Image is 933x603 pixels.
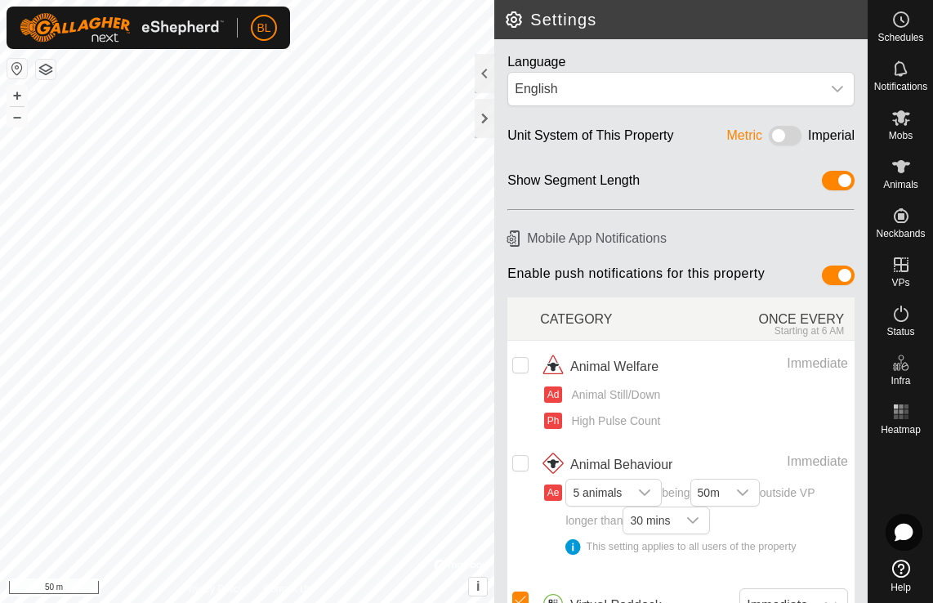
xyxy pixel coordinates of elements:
[540,452,566,478] img: animal behaviour icon
[565,413,660,430] span: High Pulse Count
[726,480,759,506] div: dropdown trigger
[469,578,487,596] button: i
[476,579,480,593] span: i
[874,82,927,92] span: Notifications
[515,79,815,99] div: English
[628,480,661,506] div: dropdown trigger
[570,357,658,377] span: Animal Welfare
[263,582,311,596] a: Contact Us
[7,107,27,127] button: –
[540,301,697,337] div: CATEGORY
[257,20,270,37] span: BL
[868,553,933,599] a: Help
[720,354,848,373] div: Immediate
[507,266,765,291] span: Enable push notifications for this property
[7,86,27,105] button: +
[20,13,224,42] img: Gallagher Logo
[883,180,918,190] span: Animals
[544,485,562,501] button: Ae
[691,480,726,506] span: 50m
[891,278,909,288] span: VPs
[727,126,763,151] div: Metric
[570,455,672,475] span: Animal Behaviour
[508,73,821,105] span: English
[507,171,640,196] div: Show Segment Length
[544,413,562,429] button: Ph
[540,354,566,380] img: animal welfare icon
[565,386,660,404] span: Animal Still/Down
[889,131,913,141] span: Mobs
[698,325,845,337] div: Starting at 6 AM
[507,52,855,72] div: Language
[507,126,673,151] div: Unit System of This Property
[7,59,27,78] button: Reset Map
[36,60,56,79] button: Map Layers
[881,425,921,435] span: Heatmap
[676,507,709,534] div: dropdown trigger
[565,486,848,555] span: being outside VP longer than
[891,376,910,386] span: Infra
[821,73,854,105] div: dropdown trigger
[876,229,925,239] span: Neckbands
[808,126,855,151] div: Imperial
[891,583,911,592] span: Help
[501,224,861,252] h6: Mobile App Notifications
[698,301,855,337] div: ONCE EVERY
[720,452,848,471] div: Immediate
[544,386,562,403] button: Ad
[565,539,848,555] div: This setting applies to all users of the property
[886,327,914,337] span: Status
[504,10,868,29] h2: Settings
[623,507,676,534] span: 30 mins
[183,582,244,596] a: Privacy Policy
[877,33,923,42] span: Schedules
[566,480,628,506] span: 5 animals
